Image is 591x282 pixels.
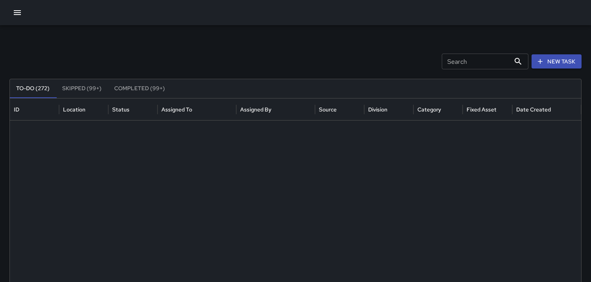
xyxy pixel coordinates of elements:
[368,106,387,113] div: Division
[14,106,19,113] div: ID
[417,106,441,113] div: Category
[532,54,582,69] button: New Task
[516,106,551,113] div: Date Created
[319,106,337,113] div: Source
[161,106,192,113] div: Assigned To
[63,106,85,113] div: Location
[240,106,271,113] div: Assigned By
[112,106,130,113] div: Status
[108,79,171,98] button: Completed (99+)
[467,106,497,113] div: Fixed Asset
[56,79,108,98] button: Skipped (99+)
[10,79,56,98] button: To-Do (272)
